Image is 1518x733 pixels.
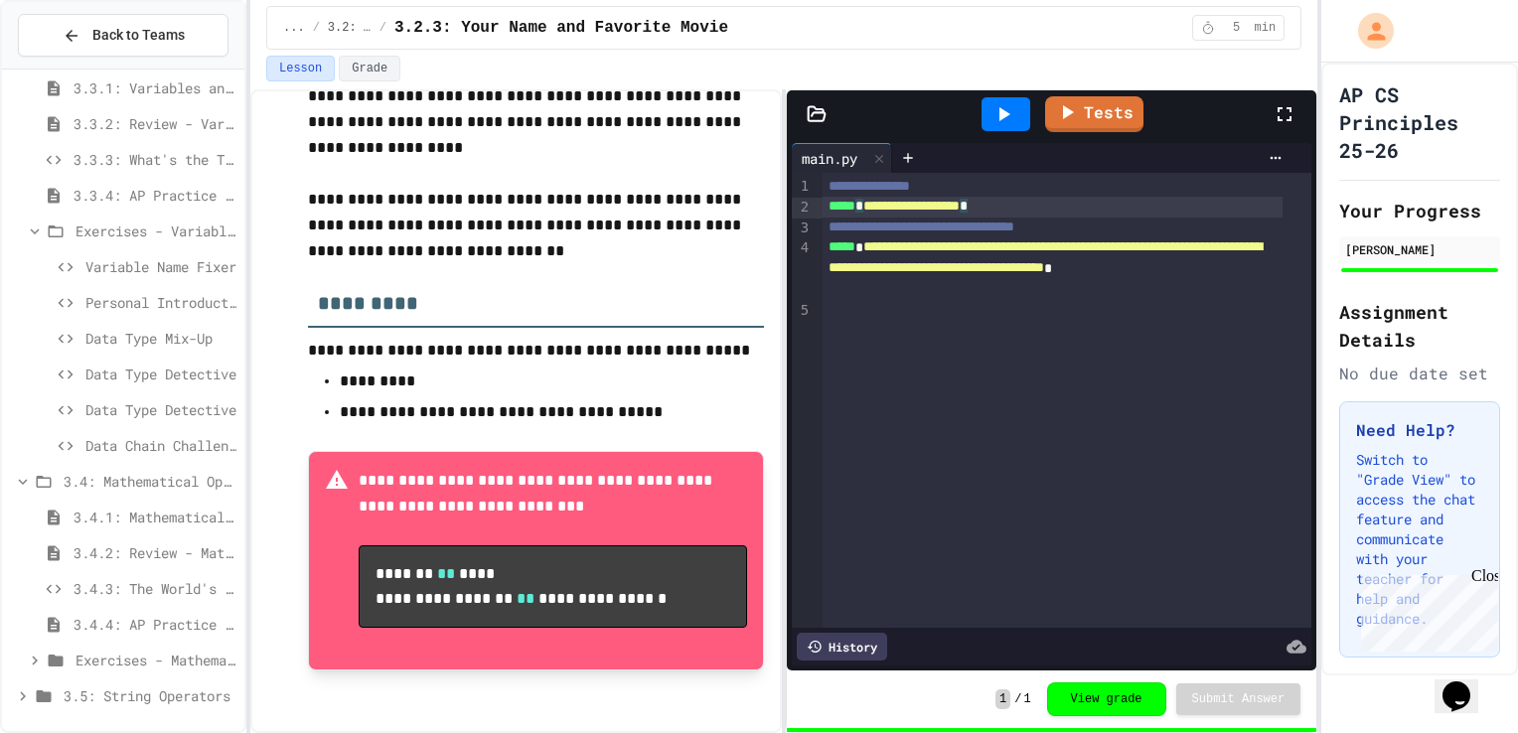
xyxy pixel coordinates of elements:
span: 5 [1221,20,1253,36]
span: 3.3.1: Variables and Data Types [74,77,236,98]
iframe: chat widget [1435,654,1498,713]
span: min [1255,20,1277,36]
span: Exercises - Mathematical Operators [76,650,236,670]
div: My Account [1337,8,1399,54]
span: 3.4.3: The World's Worst Farmers Market [74,578,236,599]
div: 4 [792,238,812,300]
span: 3.5: String Operators [64,685,236,706]
h2: Assignment Details [1339,298,1500,354]
button: View grade [1047,682,1166,716]
div: Chat with us now!Close [8,8,137,126]
span: Back to Teams [92,25,185,46]
button: Grade [339,56,400,81]
span: 3.3.4: AP Practice - Variables [74,185,236,206]
span: 1 [995,689,1010,709]
span: / [1014,691,1021,707]
div: History [797,633,887,660]
span: 3.4.2: Review - Mathematical Operators [74,542,236,563]
span: / [379,20,386,36]
div: main.py [792,143,892,173]
span: Data Chain Challenge [85,435,236,456]
span: Data Type Detective [85,399,236,420]
span: 3.4: Mathematical Operators [64,471,236,492]
span: 3.3.2: Review - Variables and Data Types [74,113,236,134]
span: 3.4.1: Mathematical Operators [74,507,236,527]
p: Switch to "Grade View" to access the chat feature and communicate with your teacher for help and ... [1356,450,1483,629]
button: Back to Teams [18,14,228,57]
div: No due date set [1339,362,1500,385]
div: 5 [792,301,812,321]
span: Personal Introduction [85,292,236,313]
span: ... [283,20,305,36]
div: [PERSON_NAME] [1345,240,1494,258]
span: Variable Name Fixer [85,256,236,277]
button: Lesson [266,56,335,81]
span: / [313,20,320,36]
span: 3.2.3: Your Name and Favorite Movie [394,16,728,40]
h2: Your Progress [1339,197,1500,224]
span: Data Type Detective [85,364,236,384]
div: 3 [792,219,812,239]
iframe: chat widget [1353,567,1498,652]
div: 1 [792,177,812,198]
a: Tests [1045,96,1143,132]
span: 3.2: Hello, World! [328,20,372,36]
div: 2 [792,198,812,219]
span: 3.3.3: What's the Type? [74,149,236,170]
span: 1 [1023,691,1030,707]
h1: AP CS Principles 25-26 [1339,80,1500,164]
div: main.py [792,148,867,169]
button: Submit Answer [1176,683,1301,715]
span: Submit Answer [1192,691,1286,707]
h3: Need Help? [1356,418,1483,442]
span: 3.4.4: AP Practice - Arithmetic Operators [74,614,236,635]
span: Exercises - Variables and Data Types [76,220,236,241]
span: Data Type Mix-Up [85,328,236,349]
